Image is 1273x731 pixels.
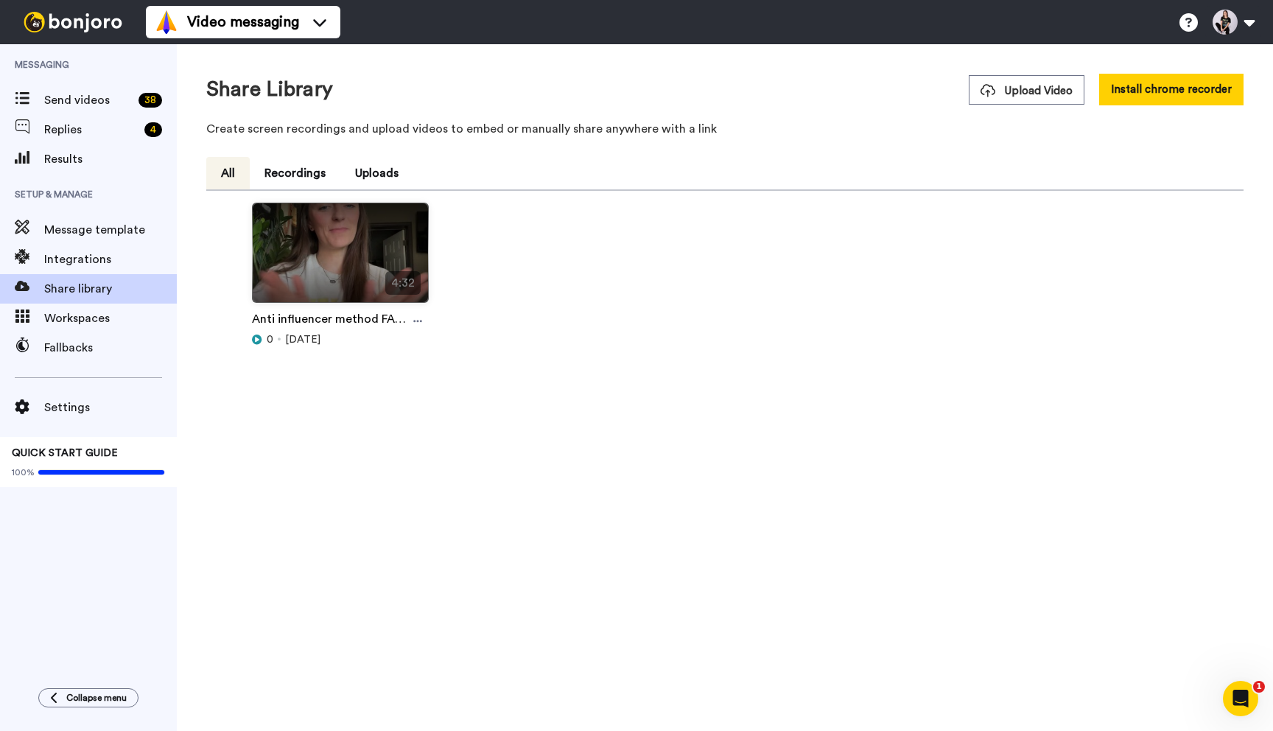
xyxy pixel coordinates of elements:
[252,332,429,347] div: [DATE]
[981,83,1073,99] span: Upload Video
[206,78,333,101] h1: Share Library
[187,12,299,32] span: Video messaging
[44,251,177,268] span: Integrations
[66,692,127,704] span: Collapse menu
[12,448,118,458] span: QUICK START GUIDE
[12,466,35,478] span: 100%
[44,280,177,298] span: Share library
[44,221,177,239] span: Message template
[253,203,428,315] img: d1b35a68-de19-467d-8743-42b4892184d8_thumbnail_source_1755528299.jpg
[138,93,162,108] div: 38
[44,399,177,416] span: Settings
[250,157,340,189] button: Recordings
[340,157,413,189] button: Uploads
[144,122,162,137] div: 4
[267,332,273,347] span: 0
[44,150,177,168] span: Results
[1223,681,1258,716] iframe: Intercom live chat
[252,310,407,332] a: Anti influencer method FAQs
[1253,681,1265,693] span: 1
[44,339,177,357] span: Fallbacks
[44,91,133,109] span: Send videos
[385,271,421,295] span: 4:32
[44,309,177,327] span: Workspaces
[38,688,138,707] button: Collapse menu
[1099,74,1244,105] button: Install chrome recorder
[44,121,138,139] span: Replies
[206,120,1244,138] p: Create screen recordings and upload videos to embed or manually share anywhere with a link
[969,75,1084,105] button: Upload Video
[206,157,250,189] button: All
[18,12,128,32] img: bj-logo-header-white.svg
[155,10,178,34] img: vm-color.svg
